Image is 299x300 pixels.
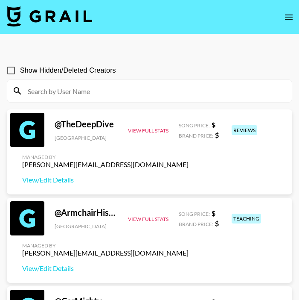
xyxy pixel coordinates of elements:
div: Managed By [22,154,189,160]
div: @ ArmchairHistorian [55,207,118,218]
button: open drawer [280,9,297,26]
div: [GEOGRAPHIC_DATA] [55,223,118,229]
span: Brand Price: [179,132,213,139]
div: @ TheDeepDive [55,119,118,129]
strong: $ [215,131,219,139]
a: View/Edit Details [22,264,189,273]
div: [GEOGRAPHIC_DATA] [55,135,118,141]
span: Brand Price: [179,221,213,227]
div: reviews [232,125,257,135]
strong: $ [215,219,219,227]
div: teaching [232,214,261,224]
div: Managed By [22,242,189,249]
a: View/Edit Details [22,176,189,184]
button: View Full Stats [128,216,168,222]
button: View Full Stats [128,127,168,134]
span: Song Price: [179,122,210,129]
strong: $ [212,121,215,129]
div: [PERSON_NAME][EMAIL_ADDRESS][DOMAIN_NAME] [22,249,189,257]
span: Show Hidden/Deleted Creators [20,65,116,76]
span: Song Price: [179,211,210,217]
input: Search by User Name [23,84,287,98]
img: Grail Talent [7,6,92,26]
div: [PERSON_NAME][EMAIL_ADDRESS][DOMAIN_NAME] [22,160,189,169]
strong: $ [212,209,215,217]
